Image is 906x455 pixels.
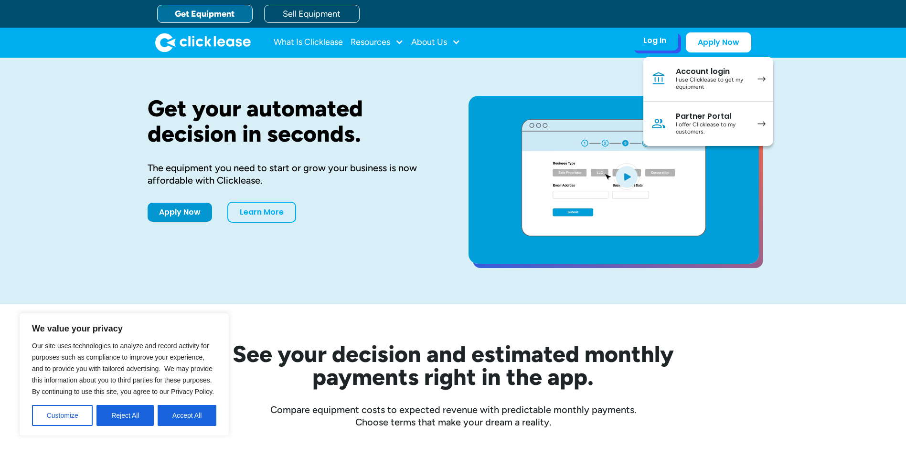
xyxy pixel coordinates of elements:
img: Clicklease logo [155,33,251,52]
img: arrow [757,76,766,82]
button: Accept All [158,405,216,426]
a: Apply Now [148,203,212,222]
a: open lightbox [469,96,759,264]
a: Sell Equipment [264,5,360,23]
div: We value your privacy [19,313,229,436]
div: Account login [676,67,748,76]
a: Partner PortalI offer Clicklease to my customers. [643,102,773,146]
img: Blue play button logo on a light blue circular background [614,163,640,190]
div: The equipment you need to start or grow your business is now affordable with Clicklease. [148,162,438,186]
a: Learn More [227,202,296,223]
div: Log In [643,36,666,45]
span: Our site uses technologies to analyze and record activity for purposes such as compliance to impr... [32,342,214,395]
a: Account loginI use Clicklease to get my equipment [643,57,773,102]
a: What Is Clicklease [274,33,343,52]
div: Resources [351,33,404,52]
h1: Get your automated decision in seconds. [148,96,438,146]
button: Customize [32,405,93,426]
div: I offer Clicklease to my customers. [676,121,748,136]
button: Reject All [96,405,154,426]
img: arrow [757,121,766,126]
div: Partner Portal [676,112,748,121]
div: About Us [411,33,460,52]
p: We value your privacy [32,323,216,334]
a: Get Equipment [157,5,253,23]
h2: See your decision and estimated monthly payments right in the app. [186,342,721,388]
img: Bank icon [651,71,666,86]
nav: Log In [643,57,773,146]
div: I use Clicklease to get my equipment [676,76,748,91]
div: Compare equipment costs to expected revenue with predictable monthly payments. Choose terms that ... [148,403,759,428]
a: home [155,33,251,52]
img: Person icon [651,116,666,131]
a: Apply Now [686,32,751,52]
